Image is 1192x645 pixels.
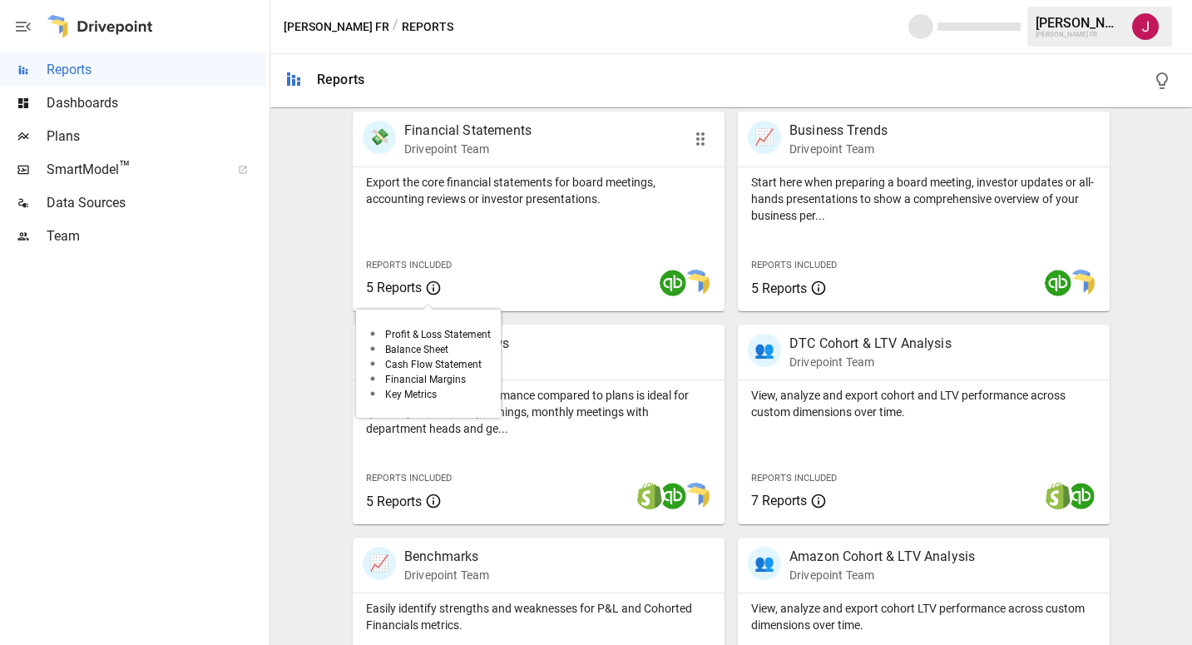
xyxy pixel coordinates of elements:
span: Cash Flow Statement [385,359,482,370]
span: Reports Included [366,473,452,484]
p: Financial Statements [404,121,532,141]
img: shopify [1045,483,1071,509]
div: 💸 [363,121,396,154]
span: Reports Included [751,260,837,270]
img: quickbooks [660,270,686,296]
span: Reports [47,60,266,80]
p: Business Trends [789,121,888,141]
span: Team [47,226,266,246]
div: [PERSON_NAME] [1036,15,1122,31]
p: Drivepoint Team [404,567,489,583]
img: smart model [683,483,710,509]
p: Drivepoint Team [789,567,975,583]
span: Financial Margins [385,374,466,385]
div: 👥 [748,547,781,580]
img: quickbooks [1068,483,1095,509]
p: Drivepoint Team [404,141,532,157]
img: shopify [636,483,663,509]
p: Showing your firm's performance compared to plans is ideal for quarterly and annual plannings, mo... [366,387,711,437]
span: Reports Included [366,260,452,270]
div: 👥 [748,334,781,367]
span: 5 Reports [366,280,422,295]
p: Amazon Cohort & LTV Analysis [789,547,975,567]
span: Balance Sheet [385,344,448,355]
div: [PERSON_NAME] FR [1036,31,1122,38]
p: Start here when preparing a board meeting, investor updates or all-hands presentations to show a ... [751,174,1096,224]
button: Jennifer Osman [1122,3,1169,50]
img: quickbooks [1045,270,1071,296]
span: Reports Included [751,473,837,484]
p: Export the core financial statements for board meetings, accounting reviews or investor presentat... [366,174,711,207]
img: quickbooks [660,483,686,509]
div: / [393,17,398,37]
p: Easily identify strengths and weaknesses for P&L and Cohorted Financials metrics. [366,600,711,633]
span: 5 Reports [751,280,807,296]
div: 📈 [748,121,781,154]
span: SmartModel [47,160,220,180]
span: Data Sources [47,193,266,213]
p: View, analyze and export cohort LTV performance across custom dimensions over time. [751,600,1096,633]
img: smart model [1068,270,1095,296]
p: Drivepoint Team [789,141,888,157]
img: smart model [683,270,710,296]
span: Plans [47,127,266,146]
span: Profit & Loss Statement [385,329,491,340]
span: ™ [119,157,131,178]
span: 7 Reports [751,493,807,509]
div: 📈 [363,547,396,580]
p: Benchmarks [404,547,489,567]
p: DTC Cohort & LTV Analysis [789,334,952,354]
p: Drivepoint Team [789,354,952,370]
p: View, analyze and export cohort and LTV performance across custom dimensions over time. [751,387,1096,420]
span: Key Metrics [385,389,437,400]
img: Jennifer Osman [1132,13,1159,40]
div: Reports [317,72,364,87]
button: [PERSON_NAME] FR [284,17,389,37]
span: Dashboards [47,93,266,113]
span: 5 Reports [366,494,422,509]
